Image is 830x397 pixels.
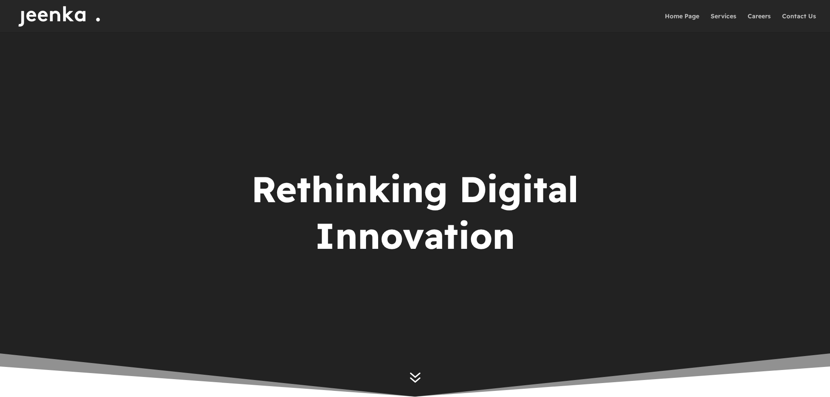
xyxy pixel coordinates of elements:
[711,13,736,32] a: Services
[748,13,771,32] a: Careers
[782,13,816,32] a: Contact Us
[665,13,699,32] a: Home Page
[245,166,585,263] h1: Rethinking Digital Innovation
[404,366,426,388] a: 7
